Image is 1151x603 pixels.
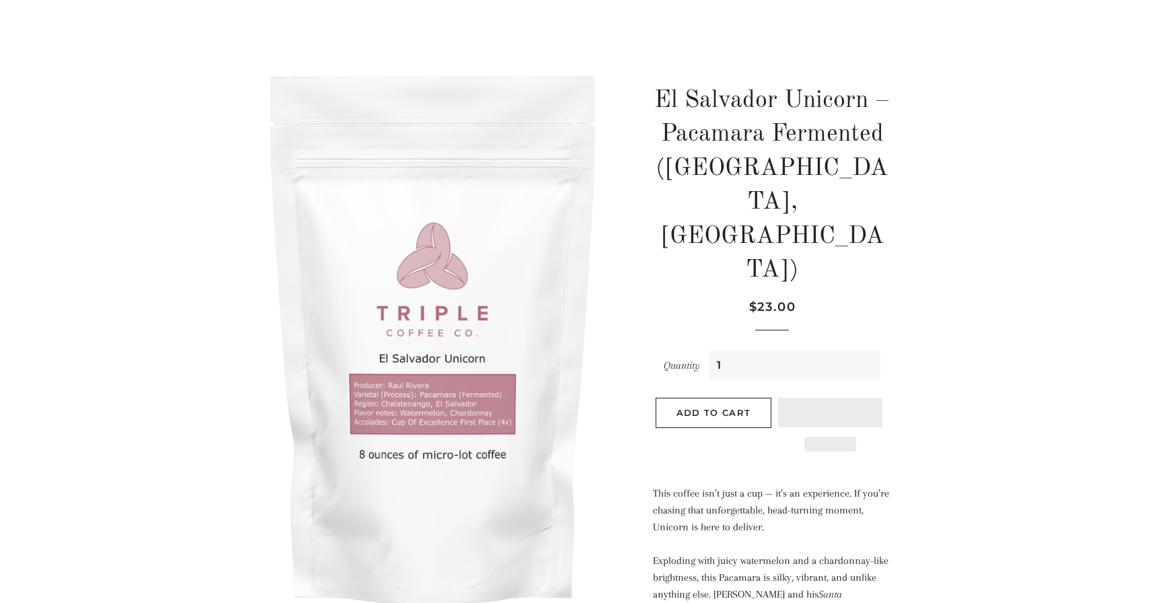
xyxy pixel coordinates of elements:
[656,398,771,427] button: Add to Cart
[653,84,892,287] h1: El Salvador Unicorn – Pacamara Fermented ([GEOGRAPHIC_DATA], [GEOGRAPHIC_DATA])
[664,357,700,374] label: Quantity
[653,487,889,533] span: This coffee isn’t just a cup — it’s an experience. If you’re chasing that unforgettable, head-tur...
[676,407,751,418] span: Add to Cart
[749,299,796,314] span: $23.00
